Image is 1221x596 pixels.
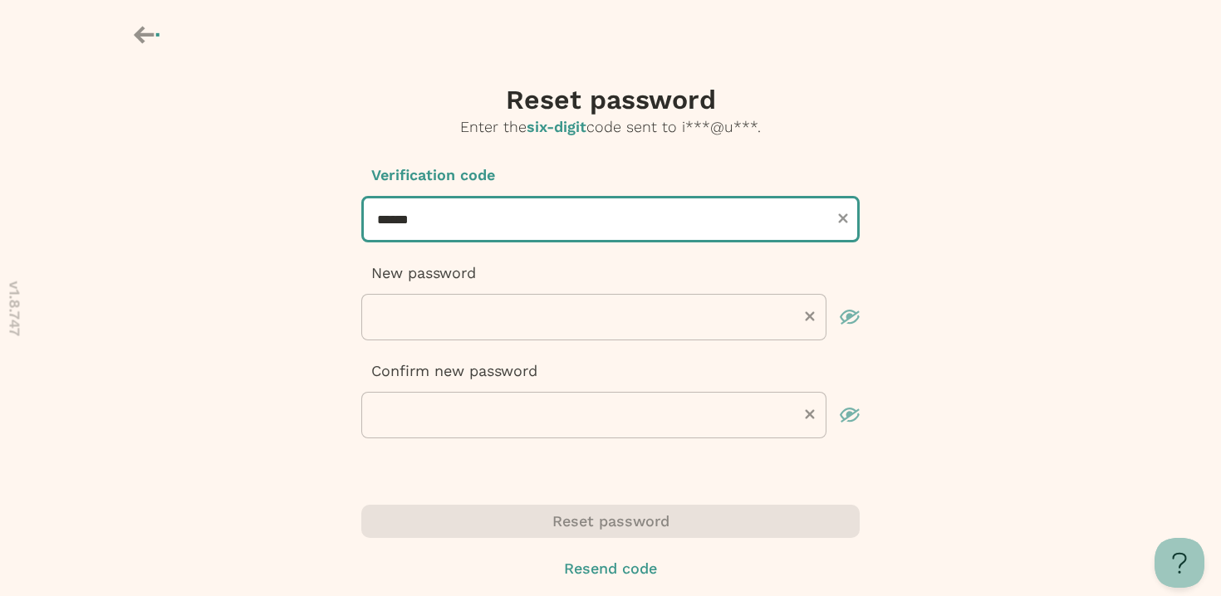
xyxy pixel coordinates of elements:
iframe: Toggle Customer Support [1155,538,1204,588]
p: Enter the code sent to i***@u*** . [361,116,860,138]
button: Resend code [361,558,860,579]
p: New password [361,262,860,284]
p: v 1.8.747 [4,281,26,337]
p: Confirm new password [361,360,860,382]
h3: Reset password [361,83,860,116]
p: Verification code [361,164,860,186]
span: six-digit [527,118,586,135]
